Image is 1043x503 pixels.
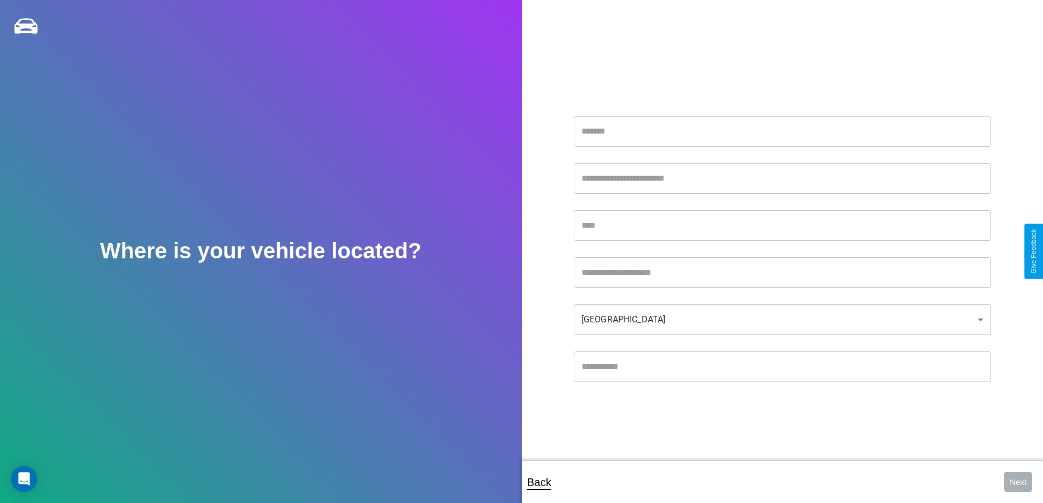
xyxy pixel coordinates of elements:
[1004,472,1032,492] button: Next
[100,239,422,263] h2: Where is your vehicle located?
[1030,229,1038,274] div: Give Feedback
[527,472,551,492] p: Back
[11,466,37,492] div: Open Intercom Messenger
[574,304,991,335] div: [GEOGRAPHIC_DATA]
